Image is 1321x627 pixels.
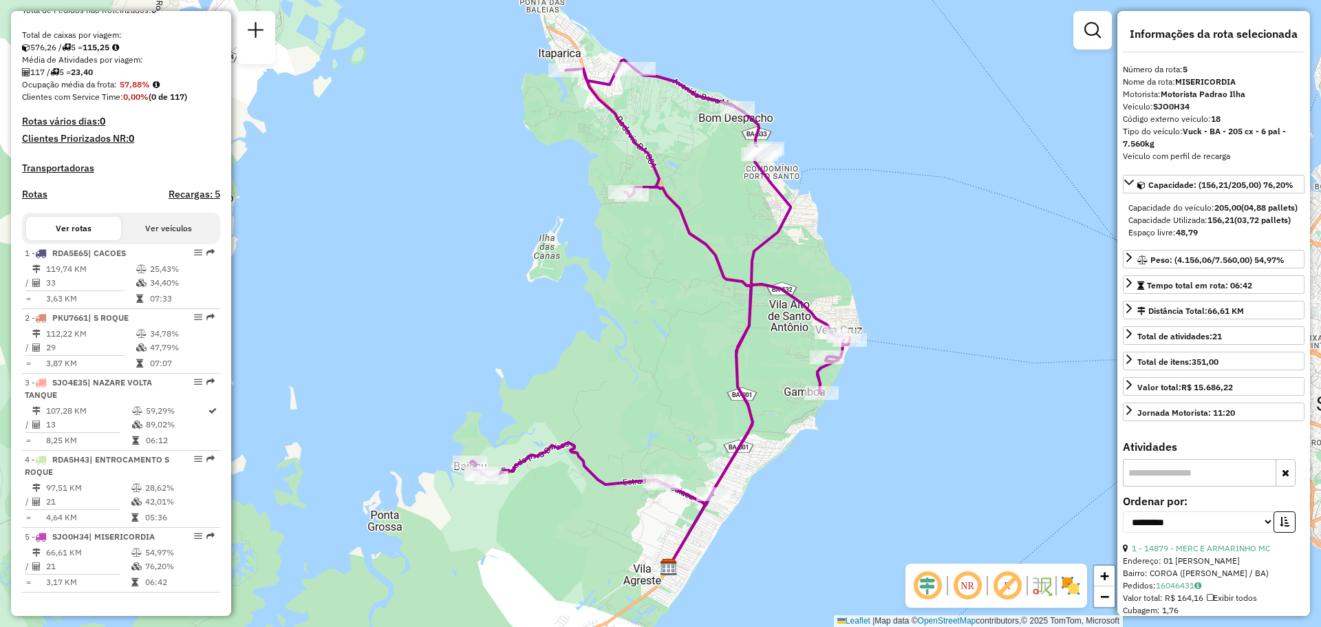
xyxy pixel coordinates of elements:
[1137,305,1244,317] div: Distância Total:
[1123,301,1304,319] a: Distância Total:66,61 KM
[25,341,32,354] td: /
[1123,493,1304,509] label: Ordenar por:
[1123,28,1304,41] h4: Informações da rota selecionada
[32,421,41,429] i: Total de Atividades
[32,265,41,273] i: Distância Total
[52,377,87,387] span: SJO4E35
[834,615,1123,627] div: Map data © contributors,© 2025 TomTom, Microsoft
[1031,575,1053,597] img: Fluxo de ruas
[132,436,139,445] i: Tempo total em rota
[991,569,1024,602] span: Exibir rótulo
[22,4,220,17] div: Total de Pedidos não Roteirizados:
[1123,555,1304,567] div: Endereço: 01 [PERSON_NAME]
[149,357,215,370] td: 07:07
[132,421,142,429] i: % de utilização da cubagem
[22,54,220,66] div: Média de Atividades por viagem:
[22,79,117,89] span: Ocupação média da frota:
[22,92,123,102] span: Clientes com Service Time:
[22,116,220,127] h4: Rotas vários dias:
[25,511,32,524] td: =
[52,454,89,465] span: RDA5H43
[194,313,202,321] em: Opções
[131,513,138,522] i: Tempo total em rota
[25,560,32,573] td: /
[1207,593,1257,603] span: Exibir todos
[1211,114,1221,124] strong: 18
[52,531,89,542] span: SJO0H34
[206,532,215,540] em: Rota exportada
[25,418,32,432] td: /
[1241,202,1298,213] strong: (04,88 pallets)
[136,343,147,352] i: % de utilização da cubagem
[918,616,976,626] a: OpenStreetMap
[22,29,220,41] div: Total de caixas por viagem:
[22,162,220,174] h4: Transportadoras
[32,484,41,492] i: Distância Total
[1147,280,1252,290] span: Tempo total em rota: 06:42
[1214,202,1241,213] strong: 205,00
[1123,100,1304,113] div: Veículo:
[45,276,136,290] td: 33
[149,92,187,102] strong: (0 de 117)
[22,133,220,145] h4: Clientes Priorizados NR:
[25,495,32,509] td: /
[144,575,214,589] td: 06:42
[1123,567,1304,580] div: Bairro: COROA ([PERSON_NAME] / BA)
[45,560,131,573] td: 21
[1123,592,1304,604] div: Valor total: R$ 164,16
[208,407,217,415] i: Rota otimizada
[206,313,215,321] em: Rota exportada
[1137,356,1218,368] div: Total de itens:
[1212,331,1222,341] strong: 21
[1123,88,1304,100] div: Motorista:
[45,575,131,589] td: 3,17 KM
[1161,89,1245,99] strong: Motorista Padrao Ilha
[25,575,32,589] td: =
[32,498,41,506] i: Total de Atividades
[131,484,142,492] i: % de utilização do peso
[1060,575,1082,597] img: Exibir/Ocultar setores
[1094,566,1115,586] a: Zoom in
[88,248,126,258] span: | CACOES
[1123,275,1304,294] a: Tempo total em rota: 06:42
[45,434,131,447] td: 8,25 KM
[45,357,136,370] td: 3,87 KM
[1192,357,1218,367] strong: 351,00
[169,189,220,200] h4: Recargas: 5
[206,248,215,257] em: Rota exportada
[1156,580,1201,591] a: 16046431
[194,532,202,540] em: Opções
[1123,125,1304,150] div: Tipo do veículo:
[149,262,215,276] td: 25,43%
[45,481,131,495] td: 97,51 KM
[1123,126,1286,149] strong: Vuck - BA - 205 cx - 6 pal - 7.560kg
[1123,175,1304,193] a: Capacidade: (156,21/205,00) 76,20%
[121,217,216,240] button: Ver veículos
[131,562,142,571] i: % de utilização da cubagem
[25,377,152,400] span: | NAZARE VOLTA TANQUE
[1234,215,1291,225] strong: (03,72 pallets)
[1148,180,1293,190] span: Capacidade: (156,21/205,00) 76,20%
[22,43,30,52] i: Cubagem total roteirizado
[112,43,119,52] i: Meta Caixas/viagem: 1,00 Diferença: 114,25
[131,549,142,557] i: % de utilização do peso
[22,68,30,76] i: Total de Atividades
[83,42,109,52] strong: 115,25
[194,248,202,257] em: Opções
[45,546,131,560] td: 66,61 KM
[1194,582,1201,590] i: Observações
[1123,440,1304,454] h4: Atividades
[145,404,207,418] td: 59,29%
[100,115,105,127] strong: 0
[144,481,214,495] td: 28,62%
[22,189,47,200] a: Rotas
[1128,214,1299,226] div: Capacidade Utilizada:
[25,292,32,306] td: =
[145,434,207,447] td: 06:12
[131,578,138,586] i: Tempo total em rota
[88,312,129,323] span: | S ROQUE
[123,92,149,102] strong: 0,00%
[144,546,214,560] td: 54,97%
[1123,403,1304,421] a: Jornada Motorista: 11:20
[1181,382,1233,392] strong: R$ 15.686,22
